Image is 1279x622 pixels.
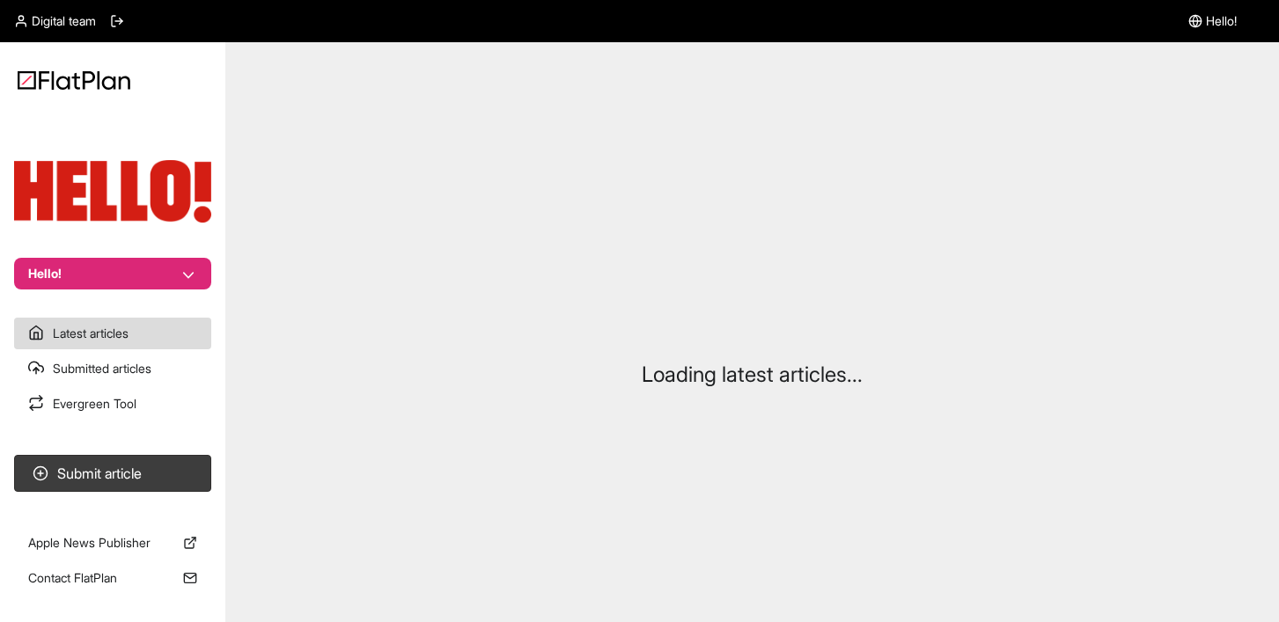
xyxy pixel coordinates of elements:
a: Evergreen Tool [14,388,211,420]
a: Apple News Publisher [14,527,211,559]
a: Latest articles [14,318,211,349]
span: Hello! [1206,12,1237,30]
span: Digital team [32,12,96,30]
p: Loading latest articles... [642,361,863,389]
img: Publication Logo [14,160,211,223]
a: Submitted articles [14,353,211,384]
a: Contact FlatPlan [14,562,211,594]
button: Submit article [14,455,211,492]
img: Logo [18,70,130,90]
button: Hello! [14,258,211,289]
a: Digital team [14,12,96,30]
